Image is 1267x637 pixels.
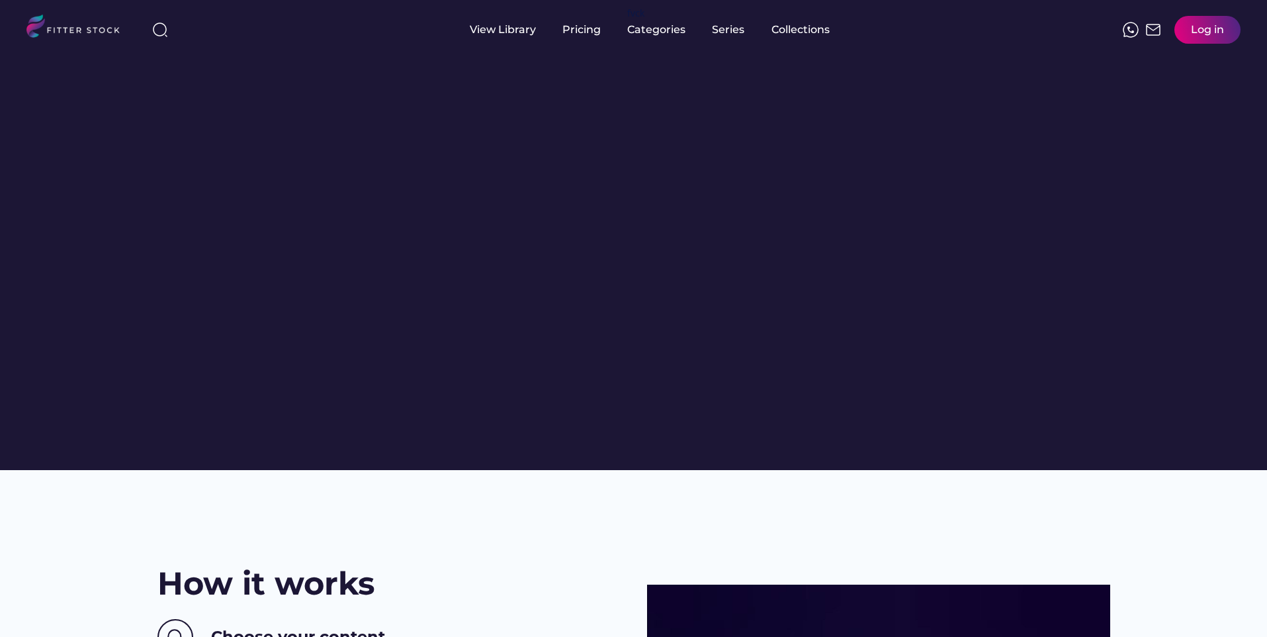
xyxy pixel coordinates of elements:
div: fvck [627,7,644,20]
img: search-normal%203.svg [152,22,168,38]
img: LOGO.svg [26,15,131,42]
div: Pricing [562,23,601,37]
img: Frame%2051.svg [1145,22,1161,38]
div: Collections [771,23,830,37]
div: Categories [627,23,685,37]
img: meteor-icons_whatsapp%20%281%29.svg [1123,22,1139,38]
div: View Library [470,23,536,37]
h2: How it works [157,562,374,606]
div: Series [712,23,745,37]
div: Log in [1191,23,1224,37]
